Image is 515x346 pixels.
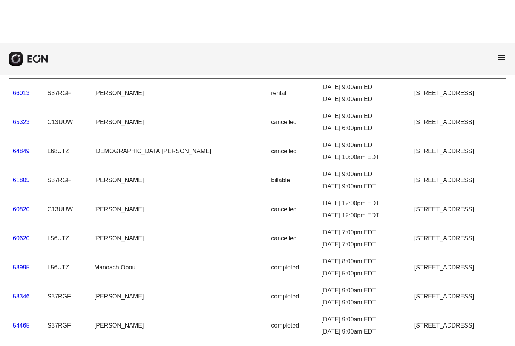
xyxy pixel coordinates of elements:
td: [STREET_ADDRESS] [411,65,506,94]
div: [DATE] 9:00am EDT [321,69,406,78]
td: [STREET_ADDRESS] [411,152,506,181]
div: [DATE] 8:00am EDT [321,313,406,322]
div: [DATE] 7:00pm EDT [321,185,406,194]
td: [STREET_ADDRESS] [411,94,506,123]
td: completed [267,239,317,268]
a: 65323 [13,76,30,82]
div: [DATE] 6:00pm EDT [321,81,406,90]
a: 61805 [13,134,30,140]
div: [DATE] 10:00am EDT [321,110,406,119]
div: [DATE] 9:00am EDT [321,330,406,339]
a: 53949 [13,308,30,315]
td: C13UUW [44,297,90,326]
td: [PERSON_NAME] [90,123,267,152]
div: [DATE] 9:00am EDT [321,139,406,148]
div: [DATE] 9:00am EDT [321,40,406,49]
td: cancelled [267,152,317,181]
td: S37RGF [44,36,90,65]
div: [DATE] 9:00am EDT [321,272,406,281]
td: S37RGF [44,268,90,297]
div: [DATE] 10:30am EDT [321,301,406,310]
div: [DATE] 9:00am EDT [321,127,406,136]
a: 54465 [13,279,30,286]
div: [DATE] 8:00am EDT [321,214,406,223]
a: 64849 [13,105,30,111]
td: L56UTZ [44,210,90,239]
a: 66013 [13,47,30,53]
td: [STREET_ADDRESS] [411,297,506,326]
td: [STREET_ADDRESS] [411,239,506,268]
div: [DATE] 9:00am EDT [321,243,406,252]
a: 58995 [13,221,30,228]
td: [STREET_ADDRESS] [411,123,506,152]
td: [STREET_ADDRESS] [411,210,506,239]
div: [DATE] 9:00am EDT [321,98,406,107]
td: S37RGF [44,123,90,152]
a: 58346 [13,250,30,257]
div: [DATE] 5:00pm EDT [321,226,406,235]
td: L56UTZ [44,181,90,210]
div: [DATE] 9:00am EDT [321,255,406,264]
td: completed [267,210,317,239]
td: [PERSON_NAME] [90,268,267,297]
td: completed [267,297,317,326]
td: rental [267,36,317,65]
span: menu [497,10,506,19]
td: [PERSON_NAME] [90,152,267,181]
div: [DATE] 12:00pm EDT [321,156,406,165]
td: completed [267,268,317,297]
a: 53246 [13,337,30,344]
td: [PERSON_NAME] [90,239,267,268]
td: cancelled [267,181,317,210]
td: Oneique [PERSON_NAME] [90,297,267,326]
td: [STREET_ADDRESS] [411,36,506,65]
div: [DATE] 12:00pm EDT [321,168,406,177]
td: [STREET_ADDRESS] [411,181,506,210]
td: L68UTZ [44,94,90,123]
td: Manoach Obou [90,210,267,239]
div: [DATE] 9:00am EDT [321,284,406,293]
td: cancelled [267,94,317,123]
td: S37RGF [44,239,90,268]
td: billable [267,123,317,152]
td: [PERSON_NAME] [90,181,267,210]
td: cancelled [267,65,317,94]
td: [STREET_ADDRESS] [411,268,506,297]
div: [DATE] 7:00pm EDT [321,197,406,206]
td: [PERSON_NAME] [90,65,267,94]
a: 60820 [13,163,30,169]
td: C13UUW [44,65,90,94]
td: C13UUW [44,152,90,181]
div: [DATE] 9:00am EDT [321,52,406,61]
td: [PERSON_NAME] [90,36,267,65]
a: 60620 [13,192,30,198]
td: [DEMOGRAPHIC_DATA][PERSON_NAME] [90,94,267,123]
